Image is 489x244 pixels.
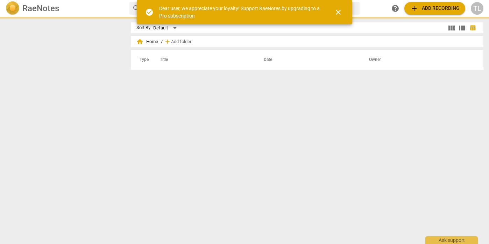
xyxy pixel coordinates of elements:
[136,25,150,30] div: Sort By
[255,50,361,70] th: Date
[446,23,457,33] button: Tile view
[469,25,476,31] span: table_chart
[136,38,158,45] span: Home
[404,2,465,15] button: Upload
[471,2,483,15] button: TL
[136,38,143,45] span: home
[159,13,195,19] a: Pro subscription
[467,23,478,33] button: Table view
[361,50,476,70] th: Owner
[6,1,124,15] a: LogoRaeNotes
[458,24,466,32] span: view_list
[134,50,151,70] th: Type
[171,39,191,44] span: Add folder
[132,4,141,13] span: search
[22,4,59,13] h2: RaeNotes
[389,2,402,15] a: Help
[159,5,321,19] div: Dear user, we appreciate your loyalty! Support RaeNotes by upgrading to a
[425,236,478,244] div: Ask support
[6,1,20,15] img: Logo
[334,8,342,16] span: close
[164,38,171,45] span: add
[145,8,154,16] span: check_circle
[153,22,179,34] div: Default
[161,39,163,44] span: /
[151,50,256,70] th: Title
[447,24,456,32] span: view_module
[457,23,467,33] button: List view
[330,4,347,21] button: Close
[410,4,460,13] span: Add recording
[391,4,399,13] span: help
[410,4,418,13] span: add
